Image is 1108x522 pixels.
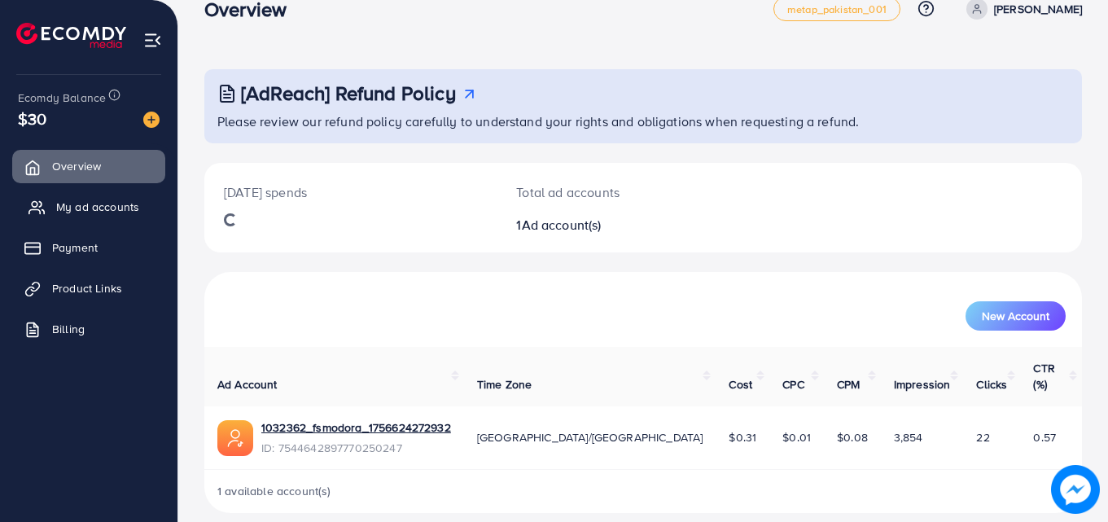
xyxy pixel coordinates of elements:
[217,112,1072,131] p: Please review our refund policy carefully to understand your rights and obligations when requesti...
[729,376,752,393] span: Cost
[217,376,278,393] span: Ad Account
[12,272,165,305] a: Product Links
[516,182,697,202] p: Total ad accounts
[522,216,602,234] span: Ad account(s)
[217,420,253,456] img: ic-ads-acc.e4c84228.svg
[52,158,101,174] span: Overview
[224,182,477,202] p: [DATE] spends
[787,4,887,15] span: metap_pakistan_001
[217,483,331,499] span: 1 available account(s)
[894,429,923,445] span: 3,854
[56,199,139,215] span: My ad accounts
[143,112,160,128] img: image
[782,376,804,393] span: CPC
[12,231,165,264] a: Payment
[261,419,451,436] a: 1032362_fsmodora_1756624272932
[16,23,126,48] img: logo
[143,31,162,50] img: menu
[516,217,697,233] h2: 1
[894,376,951,393] span: Impression
[837,429,868,445] span: $0.08
[976,376,1007,393] span: Clicks
[52,280,122,296] span: Product Links
[477,429,703,445] span: [GEOGRAPHIC_DATA]/[GEOGRAPHIC_DATA]
[1033,429,1056,445] span: 0.57
[261,440,451,456] span: ID: 7544642897770250247
[12,313,165,345] a: Billing
[782,429,811,445] span: $0.01
[52,239,98,256] span: Payment
[982,310,1049,322] span: New Account
[966,301,1066,331] button: New Account
[18,90,106,106] span: Ecomdy Balance
[477,376,532,393] span: Time Zone
[1033,360,1054,393] span: CTR (%)
[12,150,165,182] a: Overview
[18,107,46,130] span: $30
[52,321,85,337] span: Billing
[976,429,989,445] span: 22
[837,376,860,393] span: CPM
[1051,465,1100,514] img: image
[12,191,165,223] a: My ad accounts
[729,429,756,445] span: $0.31
[241,81,456,105] h3: [AdReach] Refund Policy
